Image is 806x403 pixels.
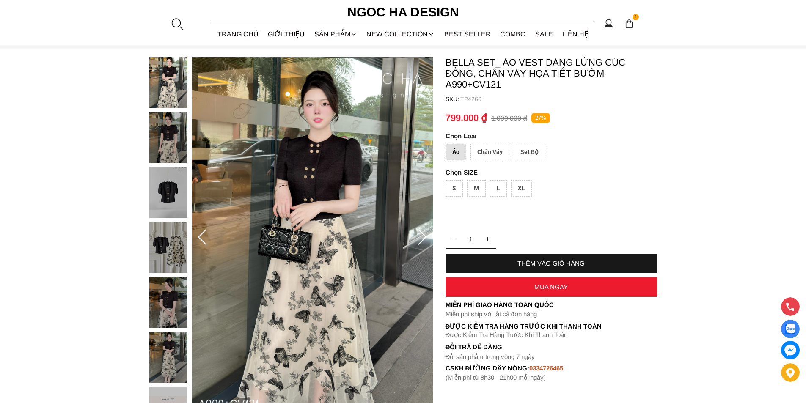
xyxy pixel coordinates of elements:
img: Bella Set_ Áo Vest Dáng Lửng Cúc Đồng, Chân Váy Họa Tiết Bướm A990+CV121_mini_5 [149,332,187,383]
div: XL [511,180,532,197]
a: LIÊN HỆ [558,23,594,45]
p: Bella Set_ Áo Vest Dáng Lửng Cúc Đồng, Chân Váy Họa Tiết Bướm A990+CV121 [446,57,657,90]
p: Loại [446,132,633,140]
p: 27% [531,113,550,123]
img: Display image [785,324,795,334]
div: Áo [446,144,466,160]
img: Bella Set_ Áo Vest Dáng Lửng Cúc Đồng, Chân Váy Họa Tiết Bướm A990+CV121_mini_1 [149,112,187,163]
font: Miễn phí ship với tất cả đơn hàng [446,310,537,318]
div: SẢN PHẨM [310,23,362,45]
div: MUA NGAY [446,283,657,291]
a: messenger [781,341,800,359]
font: 0334726465 [529,365,563,372]
font: cskh đường dây nóng: [446,365,530,372]
a: Ngoc Ha Design [340,2,467,22]
a: Combo [495,23,531,45]
div: M [467,180,486,197]
img: Bella Set_ Áo Vest Dáng Lửng Cúc Đồng, Chân Váy Họa Tiết Bướm A990+CV121_mini_2 [149,167,187,218]
span: 1 [633,14,639,21]
a: TRANG CHỦ [213,23,264,45]
p: 799.000 ₫ [446,112,487,123]
font: Miễn phí giao hàng toàn quốc [446,301,554,308]
div: L [490,180,507,197]
p: Được Kiểm Tra Hàng Trước Khi Thanh Toán [446,331,657,339]
a: GIỚI THIỆU [263,23,310,45]
h6: SKU: [446,96,460,102]
div: Set Bộ [514,144,545,160]
a: BEST SELLER [440,23,496,45]
img: img-CART-ICON-ksit0nf1 [624,19,634,28]
a: Display image [781,320,800,338]
div: Chân Váy [470,144,509,160]
p: Được Kiểm Tra Hàng Trước Khi Thanh Toán [446,323,657,330]
font: (Miễn phí từ 8h30 - 21h00 mỗi ngày) [446,374,546,381]
a: SALE [531,23,558,45]
input: Quantity input [446,230,496,247]
img: Bella Set_ Áo Vest Dáng Lửng Cúc Đồng, Chân Váy Họa Tiết Bướm A990+CV121_mini_0 [149,57,187,108]
font: Đổi sản phẩm trong vòng 7 ngày [446,353,535,360]
h6: Đổi trả dễ dàng [446,343,657,351]
img: Bella Set_ Áo Vest Dáng Lửng Cúc Đồng, Chân Váy Họa Tiết Bướm A990+CV121_mini_4 [149,277,187,328]
div: S [446,180,463,197]
p: TP4266 [460,96,657,102]
img: Bella Set_ Áo Vest Dáng Lửng Cúc Đồng, Chân Váy Họa Tiết Bướm A990+CV121_mini_3 [149,222,187,273]
p: SIZE [446,169,657,176]
p: 1.099.000 ₫ [491,114,527,122]
div: THÊM VÀO GIỎ HÀNG [446,260,657,267]
a: NEW COLLECTION [362,23,440,45]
